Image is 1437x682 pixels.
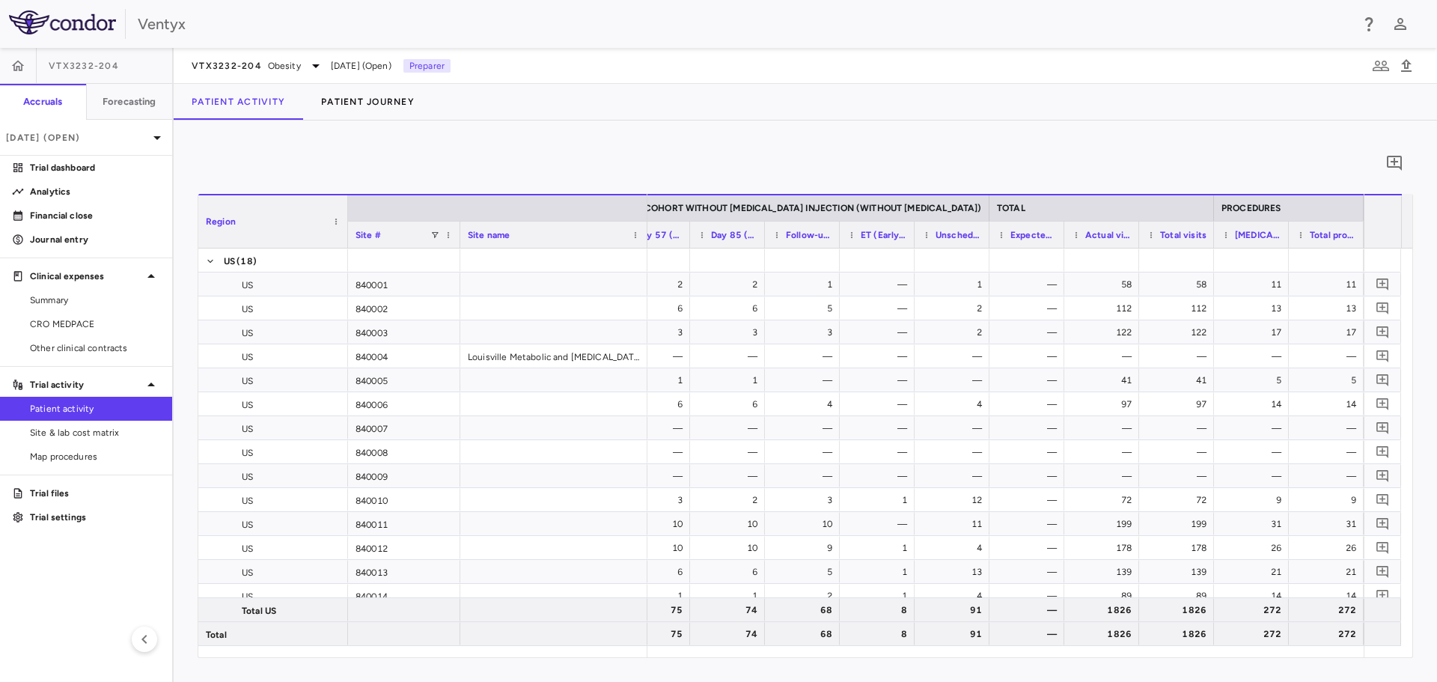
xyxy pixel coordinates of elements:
[9,10,116,34] img: logo-full-SnFGN8VE.png
[242,561,253,585] span: US
[629,598,683,622] div: 75
[1227,584,1281,608] div: 14
[629,560,683,584] div: 6
[1227,296,1281,320] div: 13
[1302,416,1356,440] div: —
[1373,274,1393,294] button: Add comment
[629,622,683,646] div: 75
[1227,560,1281,584] div: 21
[629,296,683,320] div: 6
[1003,392,1057,416] div: —
[138,13,1350,35] div: Ventyx
[1003,512,1057,536] div: —
[928,598,982,622] div: 91
[704,344,757,368] div: —
[403,59,451,73] p: Preparer
[778,622,832,646] div: 68
[1078,440,1132,464] div: —
[348,320,460,344] div: 840003
[1227,416,1281,440] div: —
[1003,416,1057,440] div: —
[778,560,832,584] div: 5
[928,584,982,608] div: 4
[629,392,683,416] div: 6
[242,297,253,321] span: US
[1078,560,1132,584] div: 139
[268,59,301,73] span: Obesity
[1376,277,1390,291] svg: Add comment
[629,488,683,512] div: 3
[1310,230,1356,240] span: Total procedures
[704,488,757,512] div: 2
[778,536,832,560] div: 9
[356,230,381,240] span: Site #
[1003,536,1057,560] div: —
[30,209,160,222] p: Financial close
[778,273,832,296] div: 1
[460,344,647,368] div: Louisville Metabolic and [MEDICAL_DATA] Research Center (L-MARC)
[778,512,832,536] div: 10
[30,402,160,415] span: Patient activity
[30,511,160,524] p: Trial settings
[711,230,757,240] span: Day 85 (Week 12 / Day 85)
[1078,368,1132,392] div: 41
[629,584,683,608] div: 1
[1373,346,1393,366] button: Add comment
[928,392,982,416] div: 4
[1078,598,1132,622] div: 1826
[1376,445,1390,459] svg: Add comment
[1235,230,1281,240] span: [MEDICAL_DATA] ([MEDICAL_DATA])
[1078,416,1132,440] div: —
[1227,392,1281,416] div: 14
[629,440,683,464] div: —
[853,536,907,560] div: 1
[1078,320,1132,344] div: 122
[1302,488,1356,512] div: 9
[778,488,832,512] div: 3
[1153,392,1206,416] div: 97
[348,464,460,487] div: 840009
[1376,349,1390,363] svg: Add comment
[30,317,160,331] span: CRO MEDPACE
[1376,469,1390,483] svg: Add comment
[928,560,982,584] div: 13
[928,536,982,560] div: 4
[348,416,460,439] div: 840007
[206,216,236,227] span: Region
[629,464,683,488] div: —
[636,230,683,240] span: Day 57 (Week 8 / Day 57)
[1078,536,1132,560] div: 178
[1153,512,1206,536] div: 199
[1003,368,1057,392] div: —
[1078,622,1132,646] div: 1826
[242,585,253,609] span: US
[242,441,253,465] span: US
[242,513,253,537] span: US
[704,416,757,440] div: —
[1010,230,1057,240] span: Expected visits
[928,440,982,464] div: —
[928,344,982,368] div: —
[1302,622,1356,646] div: 272
[629,416,683,440] div: —
[1003,440,1057,464] div: —
[1153,584,1206,608] div: 89
[853,273,907,296] div: —
[30,270,142,283] p: Clinical expenses
[928,622,982,646] div: 91
[1302,536,1356,560] div: 26
[1373,490,1393,510] button: Add comment
[1302,273,1356,296] div: 11
[1302,344,1356,368] div: —
[928,488,982,512] div: 12
[1078,584,1132,608] div: 89
[778,464,832,488] div: —
[1227,440,1281,464] div: —
[174,84,303,120] button: Patient Activity
[778,320,832,344] div: 3
[1376,564,1390,579] svg: Add comment
[348,440,460,463] div: 840008
[1153,296,1206,320] div: 112
[704,584,757,608] div: 1
[786,230,832,240] span: Follow-up Visit (Follow-up Visit)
